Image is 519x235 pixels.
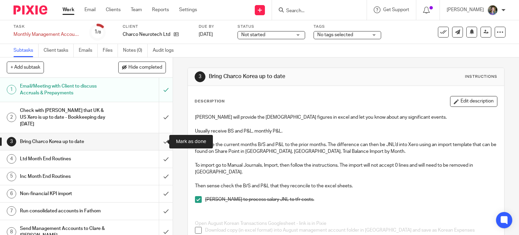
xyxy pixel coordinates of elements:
[20,105,108,130] h1: Check with [PERSON_NAME] that UK & US Xero is up to date - Bookkeeping day [DATE]
[20,137,108,147] h1: Bring Charco Korea up to date
[465,74,497,79] div: Instructions
[20,206,108,216] h1: Run consolidated accounts in Fathom
[20,189,108,199] h1: Non-financial KPI import
[314,24,381,29] label: Tags
[7,172,16,181] div: 5
[123,31,170,38] p: Charco Neurotech Ltd
[7,85,16,94] div: 1
[14,24,81,29] label: Task
[14,5,47,15] img: Pixie
[195,221,326,226] span: Open August Korean Transactions Googlesheet - link is in Pixie
[94,28,101,36] div: 1
[7,62,44,73] button: + Add subtask
[153,44,179,57] a: Audit logs
[103,44,118,57] a: Files
[20,171,108,182] h1: Inc Month End Routines
[7,137,16,146] div: 3
[123,24,190,29] label: Client
[63,6,74,13] a: Work
[383,7,409,12] span: Get Support
[14,31,81,38] div: Monthly Management Accounts - Charco Neurotech
[84,6,96,13] a: Email
[7,189,16,198] div: 6
[205,228,475,233] span: Download copy (in excel format) into August management account folder in [GEOGRAPHIC_DATA] and sa...
[179,6,197,13] a: Settings
[199,24,229,29] label: Due by
[238,24,305,29] label: Status
[20,81,108,98] h1: Email/Meeting with Client to discuss Accruals & Prepayments
[195,99,225,104] p: Description
[14,44,39,57] a: Subtasks
[7,206,16,216] div: 7
[128,65,162,70] span: Hide completed
[7,154,16,164] div: 4
[195,128,497,135] p: Usually receive BS and P&L, monthly P&L.
[123,44,148,57] a: Notes (0)
[195,162,497,176] p: To import go to Manual Journals, Import, then follow the instructions. The import will not accept...
[447,6,484,13] p: [PERSON_NAME]
[241,32,265,37] span: Not started
[7,113,16,122] div: 2
[487,5,498,16] img: 1530183611242%20(1).jpg
[152,6,169,13] a: Reports
[205,196,497,203] p: [PERSON_NAME] to process salary JNL to tfr costs.
[79,44,98,57] a: Emails
[195,183,497,189] p: Then sense check the B/S and P&L that they reconcile to the excel sheets.
[195,71,205,82] div: 3
[118,62,166,73] button: Hide completed
[209,73,360,80] h1: Bring Charco Korea up to date
[97,30,101,34] small: /8
[286,8,346,14] input: Search
[317,32,353,37] span: No tags selected
[450,96,497,107] button: Edit description
[20,154,108,164] h1: Ltd Month End Routines
[106,6,121,13] a: Clients
[199,32,213,37] span: [DATE]
[44,44,74,57] a: Client tasks
[195,114,497,121] p: [PERSON_NAME] will provide the [DEMOGRAPHIC_DATA] figures in excel and let you know about any sig...
[131,6,142,13] a: Team
[195,141,497,155] p: Compare the current months B/S and P&L to the prior months. The difference can then be JNL'd into...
